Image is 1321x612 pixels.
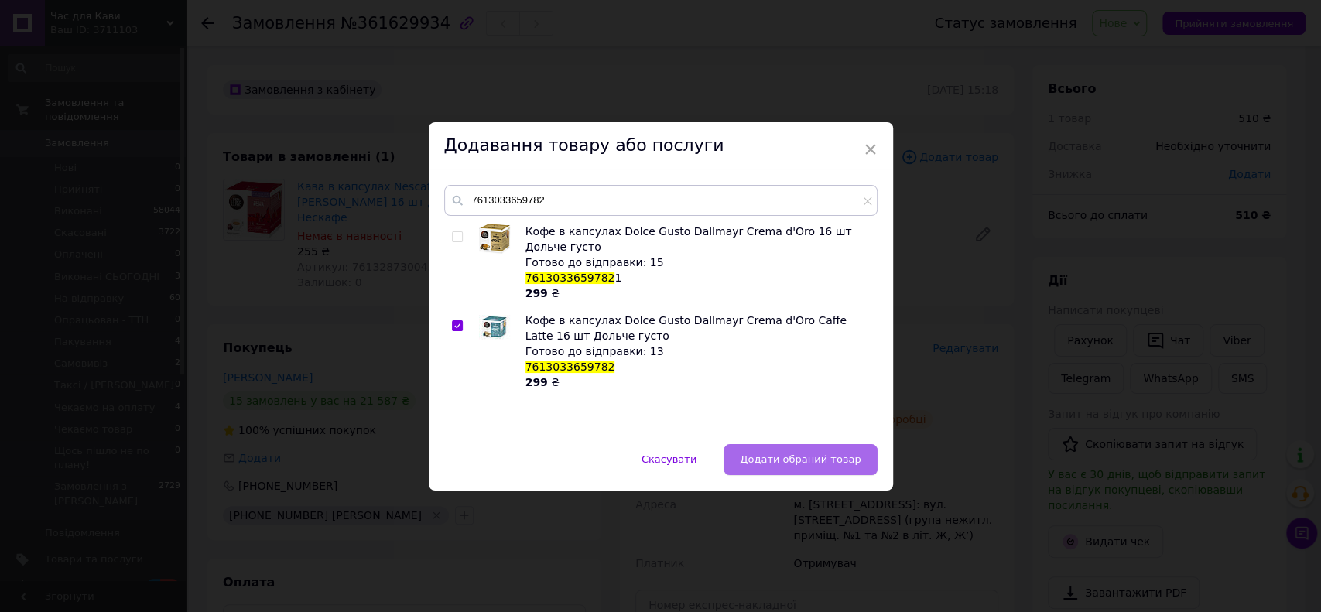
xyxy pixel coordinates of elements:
[614,272,621,284] span: 1
[525,255,869,270] div: Готово до відправки: 15
[525,287,548,299] b: 299
[525,344,869,359] div: Готово до відправки: 13
[740,453,861,465] span: Додати обраний товар
[525,376,548,388] b: 299
[444,185,878,216] input: Пошук за товарами та послугами
[479,315,510,340] img: Кофе в капсулах Dolce Gusto Dallmayr Crema d'Oro Caffe Latte 16 шт Дольче густо
[642,453,696,465] span: Скасувати
[625,444,713,475] button: Скасувати
[864,136,878,162] span: ×
[525,285,869,301] div: ₴
[479,224,510,254] img: Кофе в капсулах Dolce Gusto Dallmayr Crema d'Oro 16 шт Дольче густо
[525,314,847,342] span: Кофе в капсулах Dolce Gusto Dallmayr Crema d'Oro Caffe Latte 16 шт Дольче густо
[525,361,615,373] span: 7613033659782
[429,122,893,169] div: Додавання товару або послуги
[525,272,615,284] span: 7613033659782
[525,225,852,253] span: Кофе в капсулах Dolce Gusto Dallmayr Crema d'Oro 16 шт Дольче густо
[724,444,877,475] button: Додати обраний товар
[525,374,869,390] div: ₴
